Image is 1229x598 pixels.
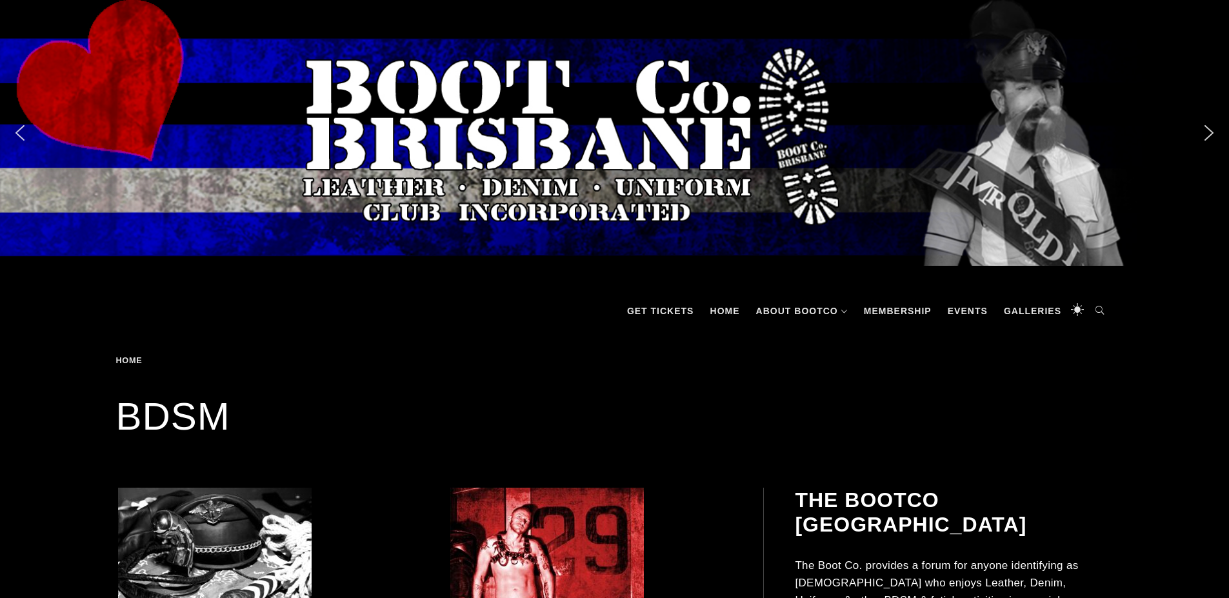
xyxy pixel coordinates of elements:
[10,123,30,143] img: previous arrow
[704,292,746,330] a: Home
[116,356,192,365] div: Breadcrumbs
[621,292,701,330] a: GET TICKETS
[997,292,1068,330] a: Galleries
[750,292,854,330] a: About BootCo
[857,292,938,330] a: Membership
[116,391,1114,443] h1: BDSM
[941,292,994,330] a: Events
[795,488,1111,537] h2: The BootCo [GEOGRAPHIC_DATA]
[1199,123,1219,143] img: next arrow
[116,355,147,365] a: Home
